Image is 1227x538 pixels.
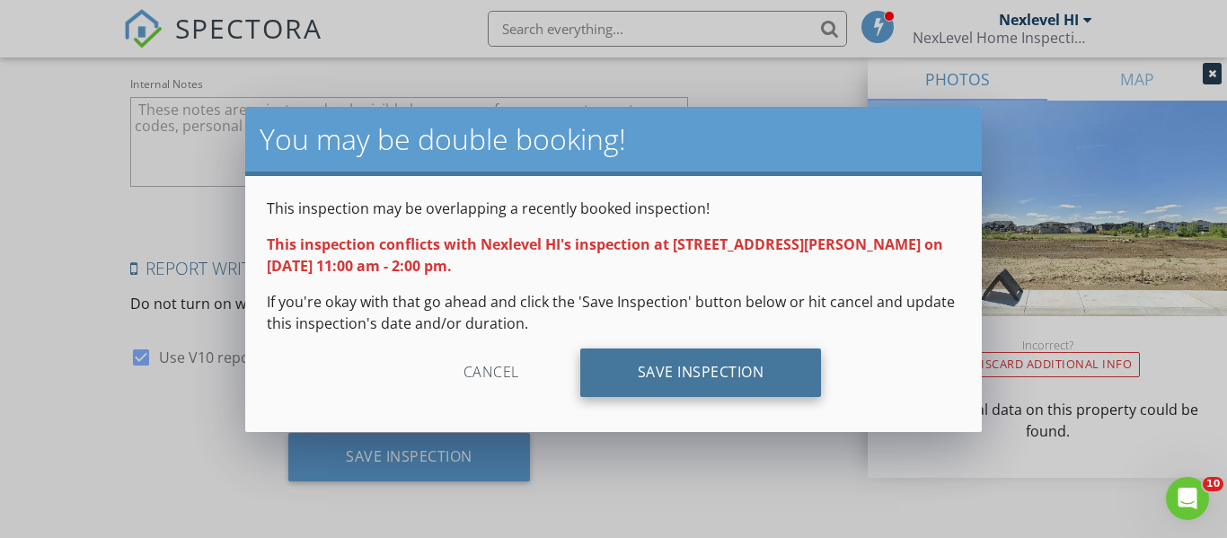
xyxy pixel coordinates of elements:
[267,234,943,276] strong: This inspection conflicts with Nexlevel HI's inspection at [STREET_ADDRESS][PERSON_NAME] on [DATE...
[1203,477,1223,491] span: 10
[267,198,960,219] p: This inspection may be overlapping a recently booked inspection!
[406,348,577,397] div: Cancel
[1166,477,1209,520] iframe: Intercom live chat
[580,348,822,397] div: Save Inspection
[260,121,967,157] h2: You may be double booking!
[267,291,960,334] p: If you're okay with that go ahead and click the 'Save Inspection' button below or hit cancel and ...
